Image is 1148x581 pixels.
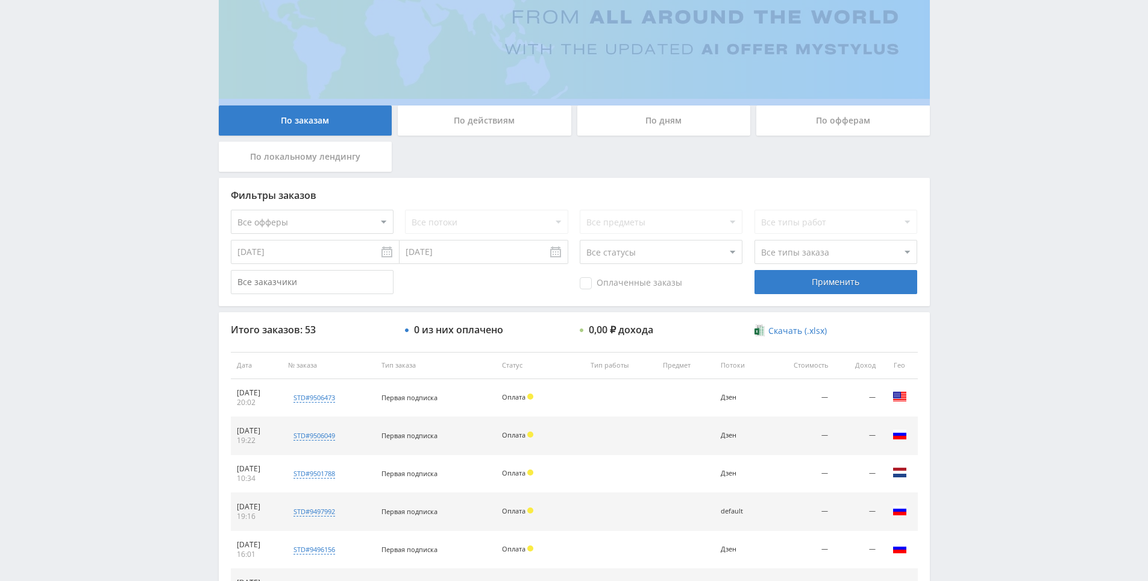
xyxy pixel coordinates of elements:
[219,105,392,136] div: По заказам
[892,389,907,404] img: usa.png
[231,270,394,294] input: Все заказчики
[756,105,930,136] div: По офферам
[892,503,907,518] img: rus.png
[237,512,277,521] div: 19:16
[502,392,525,401] span: Оплата
[381,545,438,554] span: Первая подписка
[834,379,881,417] td: —
[237,426,277,436] div: [DATE]
[721,507,761,515] div: default
[767,417,835,455] td: —
[834,493,881,531] td: —
[381,507,438,516] span: Первая подписка
[580,277,682,289] span: Оплаченные заказы
[237,550,277,559] div: 16:01
[237,474,277,483] div: 10:34
[293,393,335,403] div: std#9506473
[231,190,918,201] div: Фильтры заказов
[721,432,761,439] div: Дзен
[767,531,835,569] td: —
[527,432,533,438] span: Холд
[282,352,375,379] th: № заказа
[381,469,438,478] span: Первая подписка
[237,436,277,445] div: 19:22
[375,352,496,379] th: Тип заказа
[767,455,835,493] td: —
[237,540,277,550] div: [DATE]
[219,142,392,172] div: По локальному лендингу
[527,394,533,400] span: Холд
[767,352,835,379] th: Стоимость
[527,507,533,513] span: Холд
[754,270,917,294] div: Применить
[502,506,525,515] span: Оплата
[834,417,881,455] td: —
[767,493,835,531] td: —
[293,507,335,517] div: std#9497992
[237,502,277,512] div: [DATE]
[237,464,277,474] div: [DATE]
[502,430,525,439] span: Оплата
[657,352,715,379] th: Предмет
[767,379,835,417] td: —
[381,393,438,402] span: Первая подписка
[721,394,761,401] div: Дзен
[721,470,761,477] div: Дзен
[834,531,881,569] td: —
[231,324,394,335] div: Итого заказов: 53
[754,325,827,337] a: Скачать (.xlsx)
[414,324,503,335] div: 0 из них оплачено
[589,324,653,335] div: 0,00 ₽ дохода
[892,427,907,442] img: rus.png
[892,465,907,480] img: nld.png
[381,431,438,440] span: Первая подписка
[231,352,283,379] th: Дата
[577,105,751,136] div: По дням
[527,470,533,476] span: Холд
[293,469,335,479] div: std#9501788
[834,455,881,493] td: —
[502,468,525,477] span: Оплата
[527,545,533,551] span: Холд
[715,352,767,379] th: Потоки
[754,324,765,336] img: xlsx
[882,352,918,379] th: Гео
[293,431,335,441] div: std#9506049
[293,545,335,554] div: std#9496156
[502,544,525,553] span: Оплата
[768,326,827,336] span: Скачать (.xlsx)
[237,388,277,398] div: [DATE]
[834,352,881,379] th: Доход
[237,398,277,407] div: 20:02
[721,545,761,553] div: Дзен
[398,105,571,136] div: По действиям
[892,541,907,556] img: rus.png
[585,352,657,379] th: Тип работы
[496,352,584,379] th: Статус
